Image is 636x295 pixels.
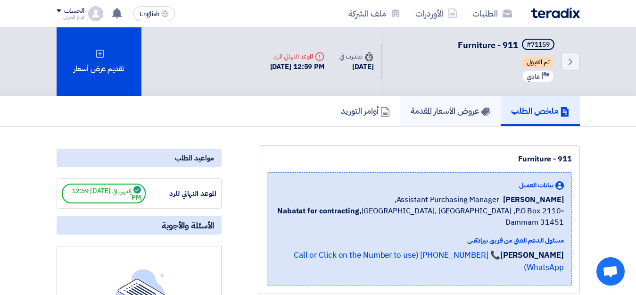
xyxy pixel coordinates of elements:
[339,61,373,72] div: [DATE]
[57,27,141,96] div: تقديم عرض أسعار
[64,7,84,15] div: الحساب
[57,149,222,167] div: مواعيد الطلب
[275,205,564,228] span: [GEOGRAPHIC_DATA], [GEOGRAPHIC_DATA] ,P.O Box 2110- Dammam 31451
[270,51,325,61] div: الموعد النهائي للرد
[267,153,572,165] div: Furniture - 911
[341,105,390,116] h5: أوامر التوريد
[465,2,520,25] a: الطلبات
[411,105,490,116] h5: عروض الأسعار المقدمة
[511,105,570,116] h5: ملخص الطلب
[275,236,564,245] div: مسئول الدعم الفني من فريق تيرادكس
[503,194,564,205] span: [PERSON_NAME]
[531,8,580,18] img: Teradix logo
[527,42,550,48] div: #71159
[270,61,325,72] div: [DATE] 12:59 PM
[596,257,625,286] div: Open chat
[62,184,146,203] span: إنتهي في [DATE] 12:59 PM
[57,15,84,20] div: فرع الخزان
[458,39,518,51] span: Furniture - 911
[500,249,564,261] strong: [PERSON_NAME]
[146,188,216,199] div: الموعد النهائي للرد
[341,2,408,25] a: ملف الشركة
[140,11,159,17] span: English
[133,6,175,21] button: English
[294,249,564,273] a: 📞 [PHONE_NUMBER] (Call or Click on the Number to use WhatsApp)
[395,194,499,205] span: Assistant Purchasing Manager,
[339,51,373,61] div: صدرت في
[162,220,214,231] span: الأسئلة والأجوبة
[88,6,103,21] img: profile_test.png
[408,2,465,25] a: الأوردرات
[277,205,362,217] b: Nabatat for contracting,
[527,72,540,81] span: عادي
[330,96,400,126] a: أوامر التوريد
[522,57,554,68] span: تم القبول
[458,39,556,52] h5: Furniture - 911
[501,96,580,126] a: ملخص الطلب
[400,96,501,126] a: عروض الأسعار المقدمة
[519,180,553,190] span: بيانات العميل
